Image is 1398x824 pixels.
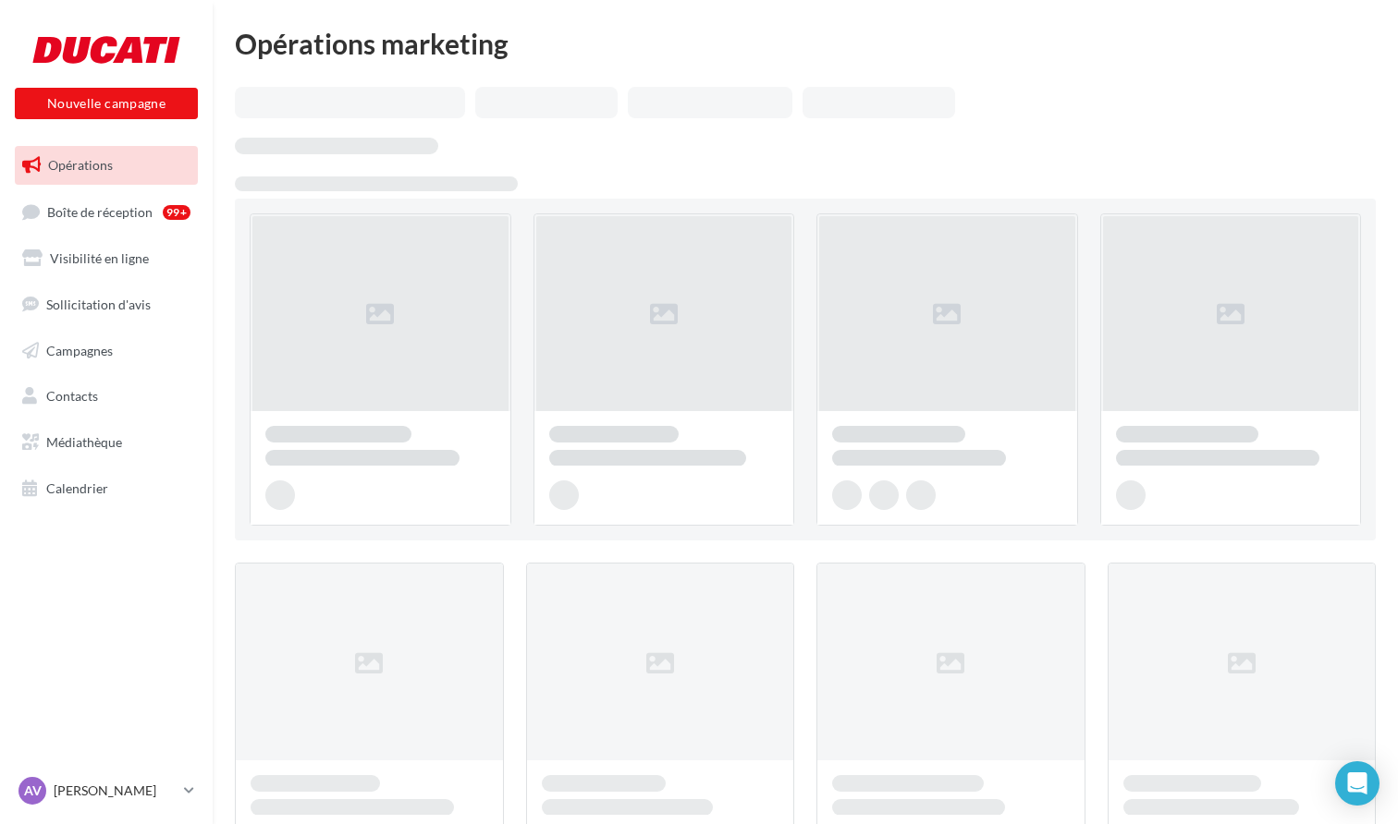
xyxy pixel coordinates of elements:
[48,157,113,173] span: Opérations
[11,285,202,324] a: Sollicitation d'avis
[235,30,1376,57] div: Opérations marketing
[46,297,151,312] span: Sollicitation d'avis
[54,782,177,800] p: [PERSON_NAME]
[46,388,98,404] span: Contacts
[1335,761,1380,806] div: Open Intercom Messenger
[50,250,149,266] span: Visibilité en ligne
[15,88,198,119] button: Nouvelle campagne
[11,239,202,278] a: Visibilité en ligne
[47,203,153,219] span: Boîte de réception
[11,332,202,370] a: Campagnes
[24,782,42,800] span: AV
[11,469,202,508] a: Calendrier
[11,423,202,462] a: Médiathèque
[163,205,190,220] div: 99+
[11,192,202,232] a: Boîte de réception99+
[46,480,108,496] span: Calendrier
[46,342,113,357] span: Campagnes
[15,773,198,808] a: AV [PERSON_NAME]
[46,434,122,450] span: Médiathèque
[11,377,202,416] a: Contacts
[11,146,202,185] a: Opérations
